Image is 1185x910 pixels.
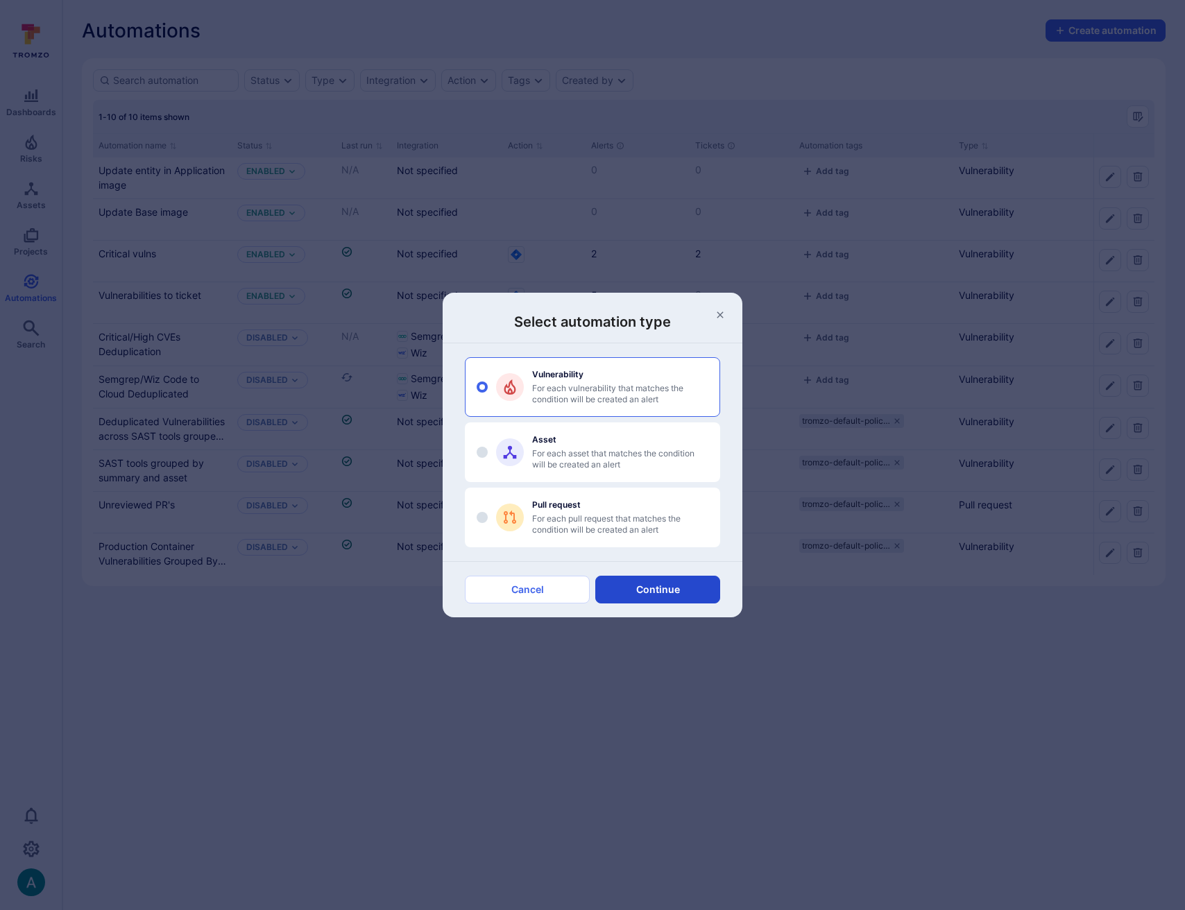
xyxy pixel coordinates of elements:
label: option Pull request [465,488,720,547]
span: For each pull request that matches the condition will be created an alert [532,513,708,535]
span: Asset [532,434,708,445]
span: For each asset that matches the condition will be created an alert [532,448,708,470]
label: option Vulnerability [465,357,720,417]
h3: Select automation type [465,312,720,332]
button: Cancel [465,576,590,603]
button: Continue [595,576,720,603]
span: Vulnerability [532,369,708,379]
span: For each vulnerability that matches the condition will be created an alert [532,383,708,405]
span: Pull request [532,499,708,510]
div: select automation type [465,357,720,547]
label: option Asset [465,422,720,482]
